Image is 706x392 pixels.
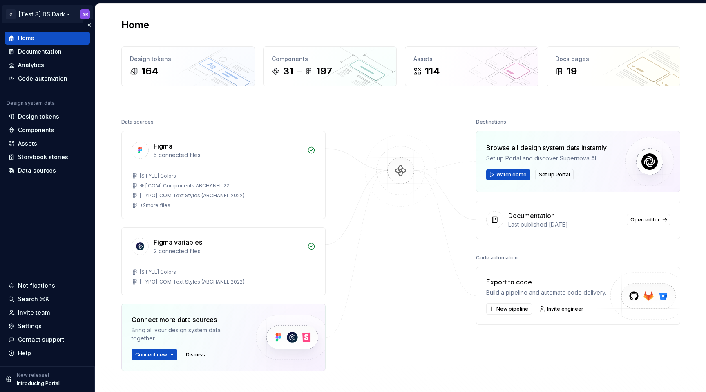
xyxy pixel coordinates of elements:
div: Code automation [18,74,67,83]
div: 19 [567,65,577,78]
div: Invite team [18,309,50,317]
button: Help [5,347,90,360]
span: Set up Portal [539,171,570,178]
div: Browse all design system data instantly [486,143,607,153]
div: Figma variables [154,237,202,247]
div: C [6,9,16,19]
div: Design system data [7,100,55,106]
a: Storybook stories [5,151,90,164]
div: Set up Portal and discover Supernova AI. [486,154,607,162]
a: Assets114 [405,46,538,86]
button: Set up Portal [535,169,574,180]
div: [Test 3] DS Dark [19,10,65,18]
div: Data sources [121,116,154,128]
div: Connect more data sources [132,315,242,324]
button: Connect new [132,349,177,360]
p: New release! [17,372,49,378]
div: Documentation [18,47,62,56]
span: Dismiss [186,351,205,358]
div: 114 [425,65,440,78]
div: Contact support [18,336,64,344]
a: Figma5 connected files[STYLE] Colors❖ [.COM] Components ABCHANEL 22[TYPO] .COM Text Styles (ABCHA... [121,131,326,219]
span: Connect new [135,351,167,358]
div: Search ⌘K [18,295,49,303]
a: Code automation [5,72,90,85]
div: AR [82,11,88,18]
a: Assets [5,137,90,150]
div: Export to code [486,277,606,287]
span: Invite engineer [547,306,583,312]
a: Home [5,32,90,45]
div: [STYLE] Colors [140,269,176,275]
div: [TYPO] .COM Text Styles (ABCHANEL 2022) [140,192,244,199]
a: Components31197 [263,46,397,86]
div: Design tokens [130,55,246,63]
div: Home [18,34,34,42]
button: Watch demo [486,169,530,180]
a: Analytics [5,59,90,72]
a: Components [5,124,90,137]
a: Data sources [5,164,90,177]
div: 2 connected files [154,247,302,255]
div: [STYLE] Colors [140,173,176,179]
button: C[Test 3] DS DarkAR [2,5,93,23]
div: Destinations [476,116,506,128]
div: Components [272,55,388,63]
div: 164 [141,65,159,78]
p: Introducing Portal [17,380,60,387]
a: Settings [5,320,90,333]
div: Help [18,349,31,357]
a: Docs pages19 [547,46,680,86]
div: 197 [316,65,332,78]
button: Notifications [5,279,90,292]
button: Contact support [5,333,90,346]
div: Documentation [508,211,555,221]
button: Search ⌘K [5,293,90,306]
div: Code automation [476,252,518,264]
div: Data sources [18,167,56,175]
div: Analytics [18,61,44,69]
div: 31 [283,65,293,78]
div: Notifications [18,282,55,290]
div: [TYPO] .COM Text Styles (ABCHANEL 2022) [140,279,244,285]
a: Documentation [5,45,90,58]
a: Design tokens164 [121,46,255,86]
button: Collapse sidebar [83,19,95,31]
div: Assets [18,140,37,148]
a: Open editor [627,214,670,225]
div: Build a pipeline and automate code delivery. [486,288,606,297]
button: Dismiss [182,349,209,360]
div: + 2 more files [140,202,170,209]
a: Design tokens [5,110,90,123]
div: Settings [18,322,42,330]
div: Last published [DATE] [508,221,622,229]
div: ❖ [.COM] Components ABCHANEL 22 [140,182,229,189]
a: Invite team [5,306,90,319]
h2: Home [121,18,149,32]
div: Figma [154,141,172,151]
button: New pipeline [486,303,532,315]
a: Figma variables2 connected files[STYLE] Colors[TYPO] .COM Text Styles (ABCHANEL 2022) [121,227,326,295]
span: Open editor [630,216,660,223]
span: Watch demo [496,171,527,178]
div: Design tokens [18,113,59,121]
a: Invite engineer [537,303,587,315]
div: Components [18,126,54,134]
div: Bring all your design system data together. [132,326,242,342]
div: Docs pages [555,55,672,63]
div: Storybook stories [18,153,68,161]
div: 5 connected files [154,151,302,159]
div: Assets [413,55,530,63]
span: New pipeline [496,306,528,312]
